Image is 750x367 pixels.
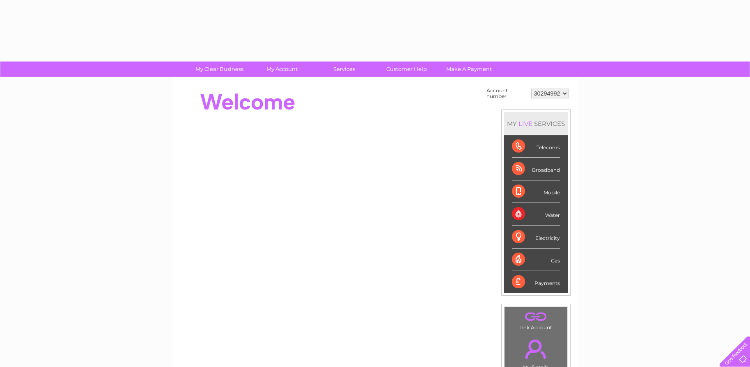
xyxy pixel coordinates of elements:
[504,307,568,333] td: Link Account
[507,335,565,363] a: .
[512,203,560,226] div: Water
[512,248,560,271] div: Gas
[373,62,440,77] a: Customer Help
[517,120,534,128] div: LIVE
[512,271,560,293] div: Payments
[512,135,560,158] div: Telecoms
[310,62,378,77] a: Services
[435,62,503,77] a: Make A Payment
[512,180,560,203] div: Mobile
[512,158,560,180] div: Broadband
[186,62,253,77] a: My Clear Business
[507,309,565,324] a: .
[248,62,316,77] a: My Account
[512,226,560,248] div: Electricity
[504,112,568,135] div: MY SERVICES
[484,86,529,101] td: Account number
